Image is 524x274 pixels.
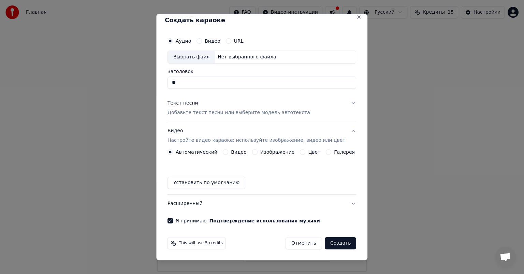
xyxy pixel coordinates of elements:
[179,241,223,246] span: This will use 5 credits
[325,237,356,249] button: Создать
[168,177,245,189] button: Установить по умолчанию
[260,150,295,154] label: Изображение
[168,109,310,116] p: Добавьте текст песни или выберите модель автотекста
[215,54,279,60] div: Нет выбранного файла
[168,127,345,144] div: Видео
[168,51,215,63] div: Выбрать файл
[165,17,359,23] h2: Создать караоке
[168,149,356,194] div: ВидеоНастройте видео караоке: используйте изображение, видео или цвет
[168,94,356,122] button: Текст песниДобавьте текст песни или выберите модель автотекста
[168,100,198,107] div: Текст песни
[168,122,356,149] button: ВидеоНастройте видео караоке: используйте изображение, видео или цвет
[205,39,220,43] label: Видео
[168,195,356,213] button: Расширенный
[168,137,345,144] p: Настройте видео караоке: используйте изображение, видео или цвет
[176,39,191,43] label: Аудио
[209,218,320,223] button: Я принимаю
[334,150,355,154] label: Галерея
[234,39,244,43] label: URL
[176,150,217,154] label: Автоматический
[286,237,322,249] button: Отменить
[176,218,320,223] label: Я принимаю
[308,150,321,154] label: Цвет
[168,69,356,74] label: Заголовок
[231,150,247,154] label: Видео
